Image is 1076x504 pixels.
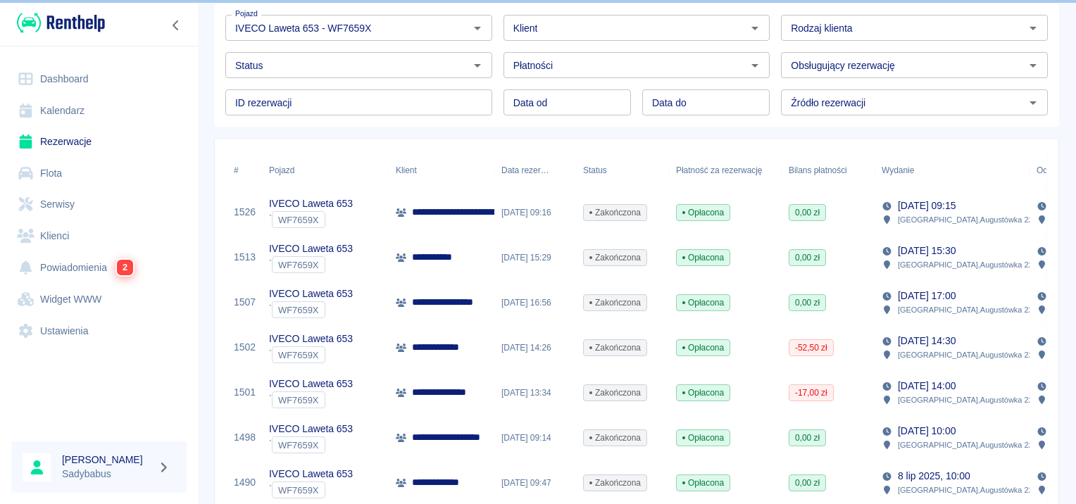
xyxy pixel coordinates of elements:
[898,348,1038,361] p: [GEOGRAPHIC_DATA] , Augustówka 22A
[269,467,353,481] p: IVECO Laweta 653
[269,422,353,436] p: IVECO Laweta 653
[494,370,576,415] div: [DATE] 13:34
[583,151,607,190] div: Status
[584,206,646,219] span: Zakończona
[273,305,325,315] span: WF7659X
[789,341,833,354] span: -52,50 zł
[898,244,956,258] p: [DATE] 15:30
[875,151,1030,190] div: Wydanie
[234,430,256,445] a: 1498
[789,251,825,264] span: 0,00 zł
[677,206,730,219] span: Opłacona
[745,18,765,38] button: Otwórz
[494,235,576,280] div: [DATE] 15:29
[11,189,187,220] a: Serwisy
[11,284,187,315] a: Widget WWW
[782,151,875,190] div: Bilans płatności
[503,89,631,115] input: DD.MM.YYYY
[11,95,187,127] a: Kalendarz
[269,332,353,346] p: IVECO Laweta 653
[898,393,1038,406] p: [GEOGRAPHIC_DATA] , Augustówka 22A
[11,315,187,347] a: Ustawienia
[11,158,187,189] a: Flota
[11,220,187,252] a: Klienci
[468,56,487,75] button: Otwórz
[11,63,187,95] a: Dashboard
[898,439,1038,451] p: [GEOGRAPHIC_DATA] , Augustówka 22A
[669,151,782,190] div: Płatność za rezerwację
[789,296,825,309] span: 0,00 zł
[677,477,730,489] span: Opłacona
[269,151,294,190] div: Pojazd
[584,296,646,309] span: Zakończona
[269,391,353,408] div: `
[677,296,730,309] span: Opłacona
[898,379,956,393] p: [DATE] 14:00
[117,260,134,276] span: 2
[227,151,262,190] div: #
[262,151,389,190] div: Pojazd
[269,346,353,363] div: `
[269,436,353,453] div: `
[273,215,325,225] span: WF7659X
[898,199,956,213] p: [DATE] 09:15
[584,477,646,489] span: Zakończona
[11,11,105,34] a: Renthelp logo
[269,301,353,318] div: `
[165,16,187,34] button: Zwiń nawigację
[501,151,549,190] div: Data rezerwacji
[269,286,353,301] p: IVECO Laweta 653
[389,151,494,190] div: Klient
[676,151,763,190] div: Płatność za rezerwację
[234,250,256,265] a: 1513
[11,126,187,158] a: Rezerwacje
[677,431,730,444] span: Opłacona
[234,385,256,400] a: 1501
[234,205,256,220] a: 1526
[898,258,1038,271] p: [GEOGRAPHIC_DATA] , Augustówka 22A
[273,485,325,496] span: WF7659X
[789,431,825,444] span: 0,00 zł
[789,386,833,399] span: -17,00 zł
[914,160,934,180] button: Sort
[549,160,569,180] button: Sort
[273,350,325,360] span: WF7659X
[1023,93,1043,113] button: Otwórz
[898,334,956,348] p: [DATE] 14:30
[584,341,646,354] span: Zakończona
[62,467,152,481] p: Sadybabus
[494,325,576,370] div: [DATE] 14:26
[269,481,353,498] div: `
[1023,56,1043,75] button: Otwórz
[234,295,256,310] a: 1507
[468,18,487,38] button: Otwórz
[494,280,576,325] div: [DATE] 16:56
[898,424,956,439] p: [DATE] 10:00
[898,469,970,484] p: 8 lip 2025, 10:00
[273,260,325,270] span: WF7659X
[269,256,353,273] div: `
[234,340,256,355] a: 1502
[576,151,669,190] div: Status
[882,151,914,190] div: Wydanie
[494,415,576,460] div: [DATE] 09:14
[677,341,730,354] span: Opłacona
[269,211,353,228] div: `
[234,475,256,490] a: 1490
[269,377,353,391] p: IVECO Laweta 653
[17,11,105,34] img: Renthelp logo
[898,213,1038,226] p: [GEOGRAPHIC_DATA] , Augustówka 22A
[677,386,730,399] span: Opłacona
[677,251,730,264] span: Opłacona
[269,241,353,256] p: IVECO Laweta 653
[396,151,417,190] div: Klient
[745,56,765,75] button: Otwórz
[62,453,152,467] h6: [PERSON_NAME]
[11,251,187,284] a: Powiadomienia2
[642,89,770,115] input: DD.MM.YYYY
[269,196,353,211] p: IVECO Laweta 653
[789,206,825,219] span: 0,00 zł
[234,151,239,190] div: #
[273,395,325,405] span: WF7659X
[584,431,646,444] span: Zakończona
